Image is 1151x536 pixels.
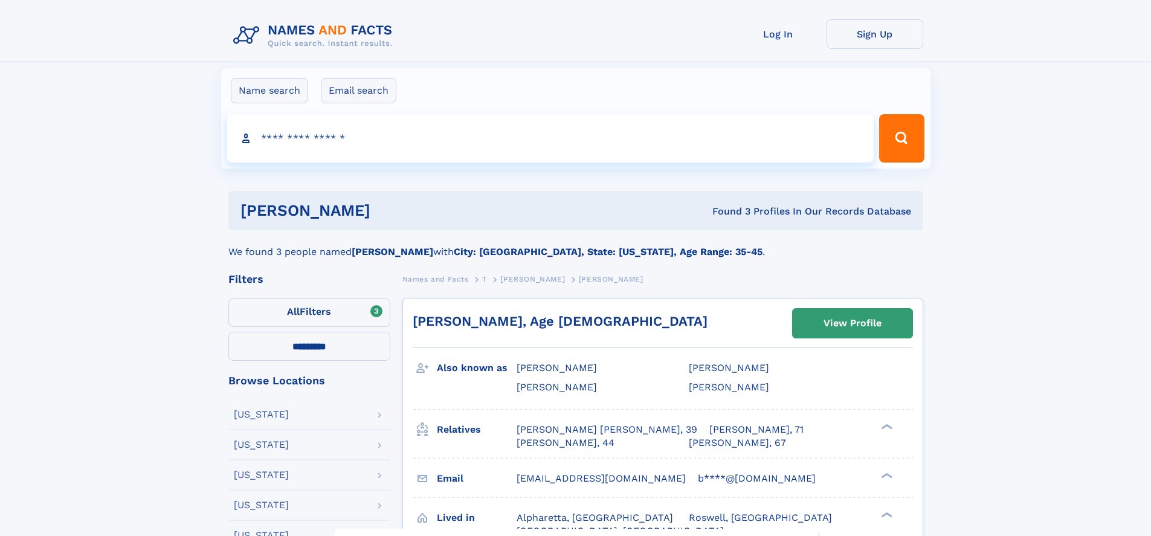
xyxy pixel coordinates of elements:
a: [PERSON_NAME], Age [DEMOGRAPHIC_DATA] [413,314,708,329]
a: Sign Up [827,19,923,49]
span: Roswell, [GEOGRAPHIC_DATA] [689,512,832,523]
div: Found 3 Profiles In Our Records Database [541,205,911,218]
label: Filters [228,298,390,327]
a: [PERSON_NAME] [500,271,565,286]
h3: Also known as [437,358,517,378]
a: [PERSON_NAME] [PERSON_NAME], 39 [517,423,697,436]
a: [PERSON_NAME], 44 [517,436,614,450]
h3: Lived in [437,508,517,528]
img: Logo Names and Facts [228,19,402,52]
label: Email search [321,78,396,103]
span: T [482,275,487,283]
label: Name search [231,78,308,103]
a: [PERSON_NAME], 67 [689,436,786,450]
span: All [287,306,300,317]
h3: Email [437,468,517,489]
a: [PERSON_NAME], 71 [709,423,804,436]
b: City: [GEOGRAPHIC_DATA], State: [US_STATE], Age Range: 35-45 [454,246,762,257]
a: Names and Facts [402,271,469,286]
div: We found 3 people named with . [228,230,923,259]
div: ❯ [879,511,893,518]
div: Filters [228,274,390,285]
b: [PERSON_NAME] [352,246,433,257]
div: [US_STATE] [234,410,289,419]
a: View Profile [793,309,912,338]
span: Alpharetta, [GEOGRAPHIC_DATA] [517,512,673,523]
span: [PERSON_NAME] [689,362,769,373]
h1: [PERSON_NAME] [240,203,541,218]
h3: Relatives [437,419,517,440]
span: [PERSON_NAME] [517,362,597,373]
a: Log In [730,19,827,49]
div: View Profile [824,309,882,337]
span: [PERSON_NAME] [579,275,643,283]
div: Browse Locations [228,375,390,386]
button: Search Button [879,114,924,163]
span: [PERSON_NAME] [689,381,769,393]
span: [PERSON_NAME] [517,381,597,393]
span: [EMAIL_ADDRESS][DOMAIN_NAME] [517,473,686,484]
input: search input [227,114,874,163]
a: T [482,271,487,286]
div: ❯ [879,471,893,479]
div: [US_STATE] [234,470,289,480]
div: [US_STATE] [234,500,289,510]
div: [US_STATE] [234,440,289,450]
div: ❯ [879,422,893,430]
span: [PERSON_NAME] [500,275,565,283]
